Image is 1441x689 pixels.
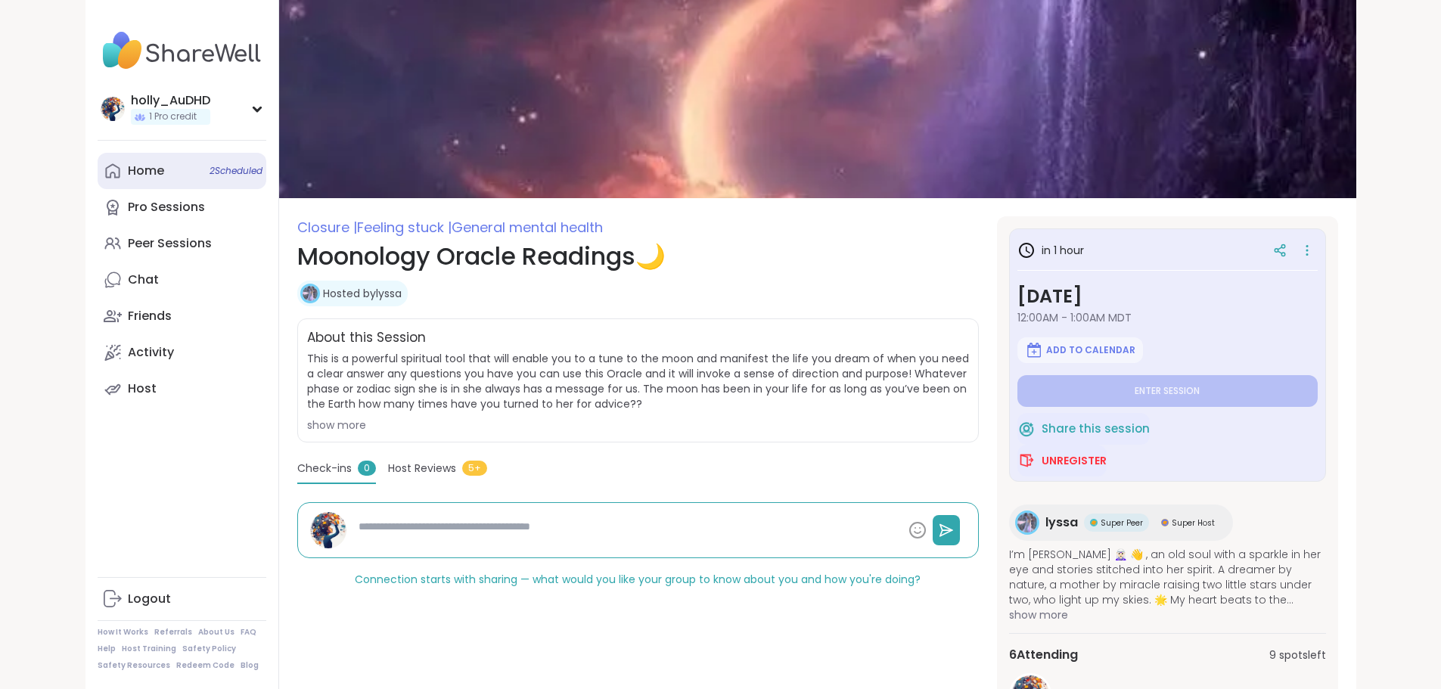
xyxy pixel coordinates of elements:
span: 0 [358,461,376,476]
h3: in 1 hour [1017,241,1084,259]
a: Blog [241,660,259,671]
span: Share this session [1042,421,1150,438]
div: Activity [128,344,174,361]
div: show more [307,417,969,433]
button: Add to Calendar [1017,337,1143,363]
span: General mental health [452,218,603,237]
span: Super Host [1172,517,1215,529]
img: lyssa [1017,513,1037,532]
a: Redeem Code [176,660,234,671]
a: Safety Policy [182,644,236,654]
a: Pro Sessions [98,189,266,225]
h2: About this Session [307,328,426,348]
div: Peer Sessions [128,235,212,252]
a: Safety Resources [98,660,170,671]
a: Peer Sessions [98,225,266,262]
a: Home2Scheduled [98,153,266,189]
span: Host Reviews [388,461,456,476]
span: Connection starts with sharing — what would you like your group to know about you and how you're ... [355,572,921,587]
img: Super Peer [1090,519,1098,526]
h1: Moonology Oracle Readings🌙 [297,238,979,275]
a: Chat [98,262,266,298]
a: Hosted bylyssa [323,286,402,301]
a: Friends [98,298,266,334]
div: Logout [128,591,171,607]
a: FAQ [241,627,256,638]
img: ShareWell Logomark [1025,341,1043,359]
div: Pro Sessions [128,199,205,216]
a: How It Works [98,627,148,638]
span: This is a powerful spiritual tool that will enable you to a tune to the moon and manifest the lif... [307,351,969,411]
a: Host [98,371,266,407]
h3: [DATE] [1017,283,1318,310]
div: Home [128,163,164,179]
span: Super Peer [1101,517,1143,529]
span: Unregister [1042,453,1107,468]
img: holly_AuDHD [310,512,346,548]
img: holly_AuDHD [101,97,125,121]
span: Closure | [297,218,357,237]
img: ShareWell Logomark [1017,420,1036,438]
span: Add to Calendar [1046,344,1135,356]
button: Unregister [1017,445,1107,476]
span: Enter session [1135,385,1200,397]
span: 9 spots left [1269,647,1326,663]
span: Check-ins [297,461,352,476]
a: Activity [98,334,266,371]
div: Friends [128,308,172,324]
span: 12:00AM - 1:00AM MDT [1017,310,1318,325]
div: Host [128,380,157,397]
a: Host Training [122,644,176,654]
span: 5+ [462,461,487,476]
a: Help [98,644,116,654]
button: Enter session [1017,375,1318,407]
div: holly_AuDHD [131,92,210,109]
img: ShareWell Logomark [1017,452,1036,470]
a: Logout [98,581,266,617]
span: 1 Pro credit [149,110,197,123]
span: 6 Attending [1009,646,1078,664]
img: Super Host [1161,519,1169,526]
span: lyssa [1045,514,1078,532]
span: show more [1009,607,1326,622]
a: About Us [198,627,234,638]
span: I’m [PERSON_NAME] 🧝🏻‍♀️ 👋 , an old soul with a sparkle in her eye and stories stitched into her s... [1009,547,1326,607]
a: Referrals [154,627,192,638]
div: Chat [128,272,159,288]
button: Share this session [1017,413,1150,445]
a: lyssalyssaSuper PeerSuper PeerSuper HostSuper Host [1009,504,1233,541]
span: 2 Scheduled [210,165,262,177]
img: lyssa [303,286,318,301]
span: Feeling stuck | [357,218,452,237]
img: ShareWell Nav Logo [98,24,266,77]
